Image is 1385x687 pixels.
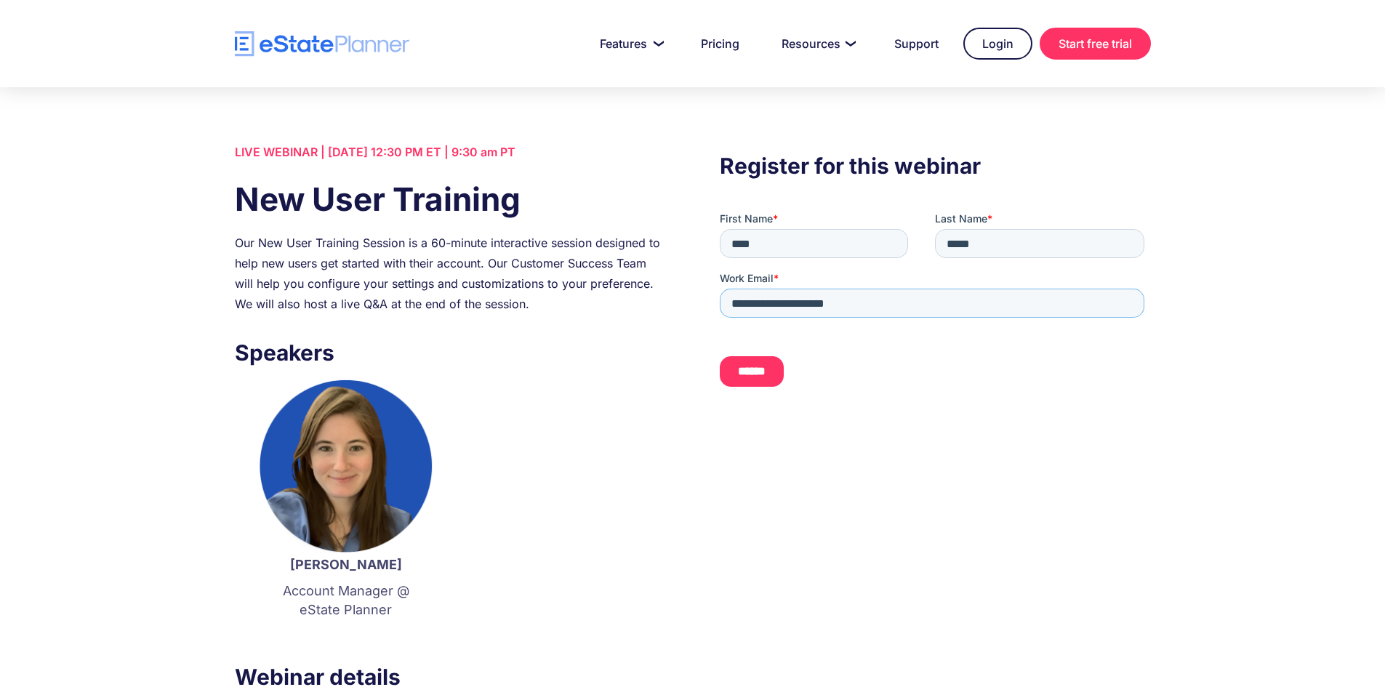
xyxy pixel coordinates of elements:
[235,142,665,162] div: LIVE WEBINAR | [DATE] 12:30 PM ET | 9:30 am PT
[582,29,676,58] a: Features
[764,29,870,58] a: Resources
[963,28,1032,60] a: Login
[235,31,409,57] a: home
[290,557,402,572] strong: [PERSON_NAME]
[877,29,956,58] a: Support
[720,212,1150,399] iframe: Form 0
[235,233,665,314] div: Our New User Training Session is a 60-minute interactive session designed to help new users get s...
[1040,28,1151,60] a: Start free trial
[720,149,1150,182] h3: Register for this webinar
[257,627,435,646] p: ‍
[235,336,665,369] h3: Speakers
[235,177,665,222] h1: New User Training
[257,582,435,619] p: Account Manager @ eState Planner
[683,29,757,58] a: Pricing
